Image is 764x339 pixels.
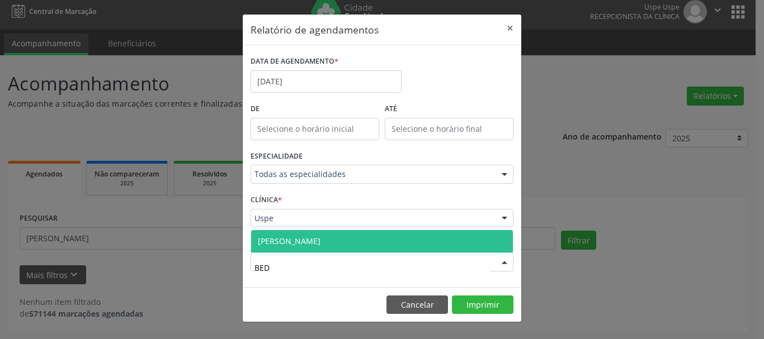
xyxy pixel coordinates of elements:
button: Imprimir [452,295,513,314]
span: Uspe [254,213,491,224]
input: Selecione o horário inicial [251,118,379,140]
label: CLÍNICA [251,192,282,209]
label: ESPECIALIDADE [251,148,303,165]
input: Selecione o horário final [385,118,513,140]
label: DATA DE AGENDAMENTO [251,53,338,70]
input: Selecione uma data ou intervalo [251,70,402,93]
span: Todas as especialidades [254,169,491,180]
label: ATÉ [385,101,513,118]
button: Cancelar [386,295,448,314]
span: [PERSON_NAME] [258,236,320,246]
label: De [251,101,379,118]
button: Close [499,15,521,42]
input: Selecione um profissional [254,256,491,279]
h5: Relatório de agendamentos [251,22,379,37]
